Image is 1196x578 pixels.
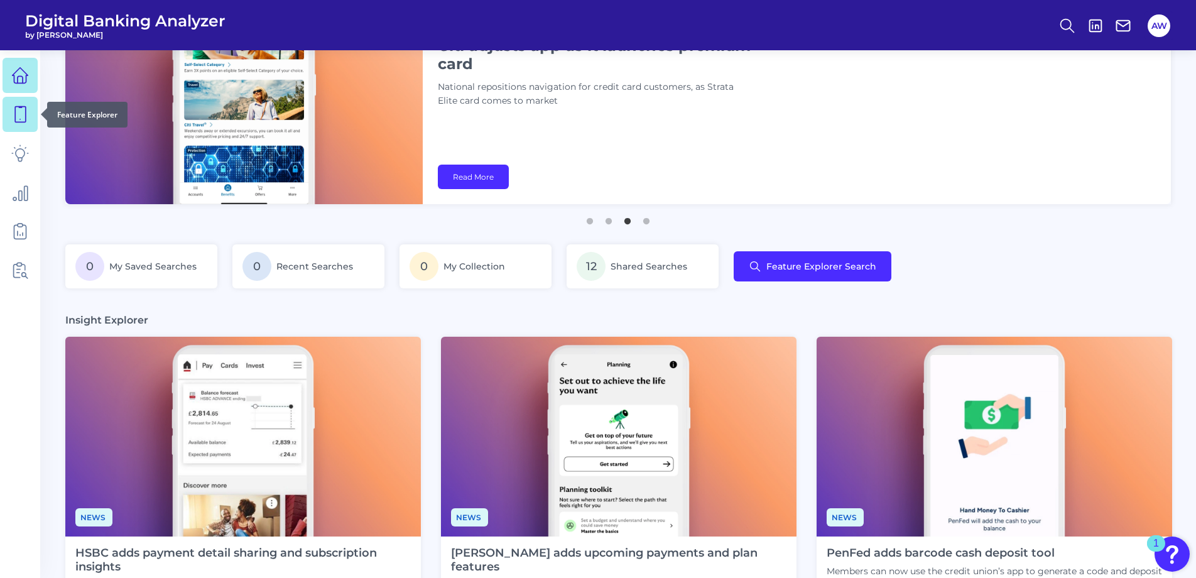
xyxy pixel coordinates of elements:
img: News - Phone.png [65,337,421,537]
span: Recent Searches [276,261,353,272]
span: Shared Searches [611,261,687,272]
h3: Insight Explorer [65,314,148,327]
span: My Collection [443,261,505,272]
div: 1 [1153,543,1159,560]
button: 2 [602,212,615,224]
span: Feature Explorer Search [766,261,876,271]
span: Digital Banking Analyzer [25,11,226,30]
button: 3 [621,212,634,224]
h4: PenFed adds barcode cash deposit tool [827,547,1162,560]
button: Open Resource Center, 1 new notification [1155,537,1190,572]
button: Feature Explorer Search [734,251,891,281]
span: 12 [577,252,606,281]
a: News [827,511,864,523]
span: News [75,508,112,526]
img: bannerImg [65,3,423,204]
span: 0 [75,252,104,281]
button: AW [1148,14,1170,37]
a: 0My Saved Searches [65,244,217,288]
h4: HSBC adds payment detail sharing and subscription insights [75,547,411,574]
a: Read More [438,165,509,189]
span: My Saved Searches [109,261,197,272]
span: 0 [410,252,438,281]
span: News [827,508,864,526]
img: News - Phone (4).png [441,337,796,537]
span: 0 [242,252,271,281]
a: 0Recent Searches [232,244,384,288]
a: 12Shared Searches [567,244,719,288]
img: News - Phone.png [817,337,1172,537]
button: 1 [584,212,596,224]
span: News [451,508,488,526]
p: National repositions navigation for credit card customers, as Strata Elite card comes to market [438,80,752,108]
a: News [451,511,488,523]
div: Feature Explorer [47,102,128,128]
button: 4 [640,212,653,224]
a: News [75,511,112,523]
span: by [PERSON_NAME] [25,30,226,40]
a: 0My Collection [400,244,552,288]
h1: Citi adjusts app as it launches premium card [438,36,752,73]
h4: [PERSON_NAME] adds upcoming payments and plan features [451,547,786,574]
